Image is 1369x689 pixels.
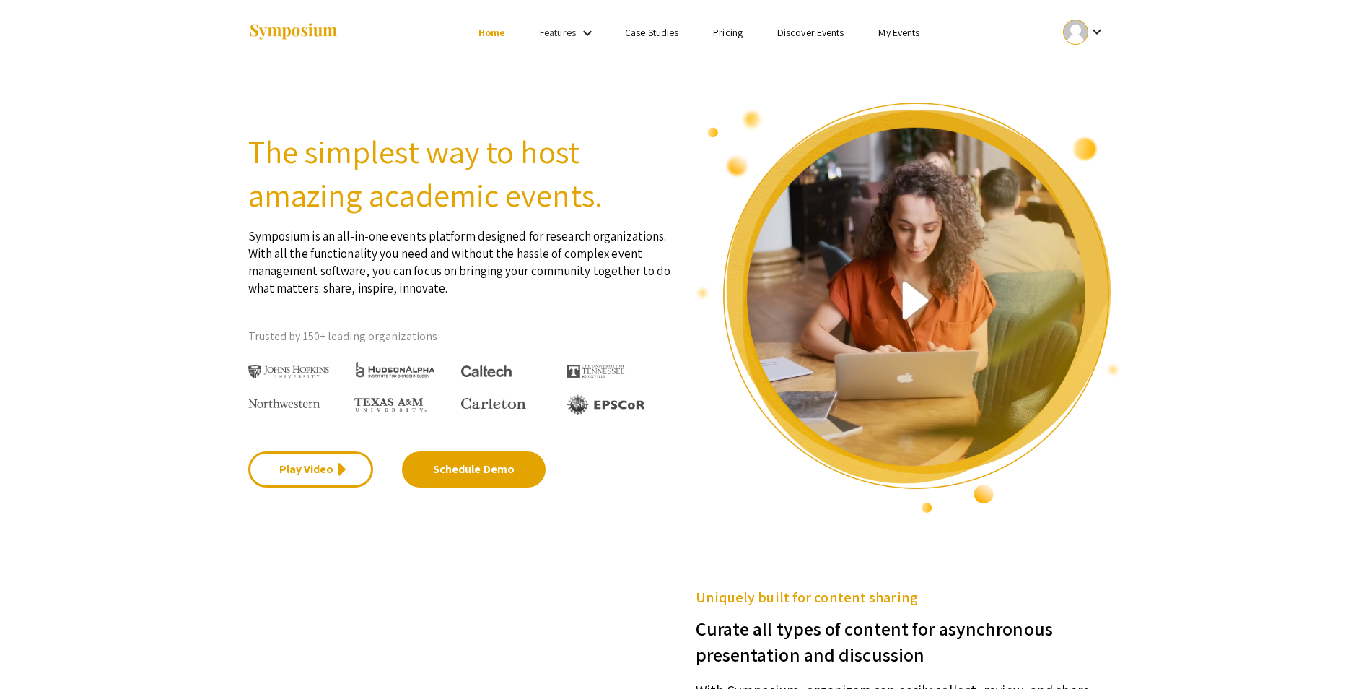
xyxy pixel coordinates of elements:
h5: Uniquely built for content sharing [696,586,1121,608]
a: Features [540,26,576,39]
img: EPSCOR [567,394,647,415]
a: Play Video [248,451,373,487]
a: Discover Events [777,26,844,39]
img: Caltech [461,365,512,378]
h3: Curate all types of content for asynchronous presentation and discussion [696,608,1121,667]
p: Trusted by 150+ leading organizations [248,326,674,347]
img: video overview of Symposium [696,101,1121,514]
a: Home [478,26,505,39]
p: Symposium is an all-in-one events platform designed for research organizations. With all the func... [248,217,674,297]
iframe: Chat [11,624,61,678]
h2: The simplest way to host amazing academic events. [248,130,674,217]
img: HudsonAlpha [354,361,436,378]
a: Schedule Demo [402,451,546,487]
a: Pricing [713,26,743,39]
mat-icon: Expand account dropdown [1088,23,1106,40]
img: Northwestern [248,399,320,407]
mat-icon: Expand Features list [579,25,596,42]
img: Symposium by ForagerOne [248,22,338,42]
a: My Events [878,26,919,39]
a: Case Studies [625,26,678,39]
img: Carleton [461,398,526,409]
button: Expand account dropdown [1048,16,1121,48]
img: Johns Hopkins University [248,365,330,379]
img: The University of Tennessee [567,365,625,378]
img: Texas A&M University [354,398,427,412]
